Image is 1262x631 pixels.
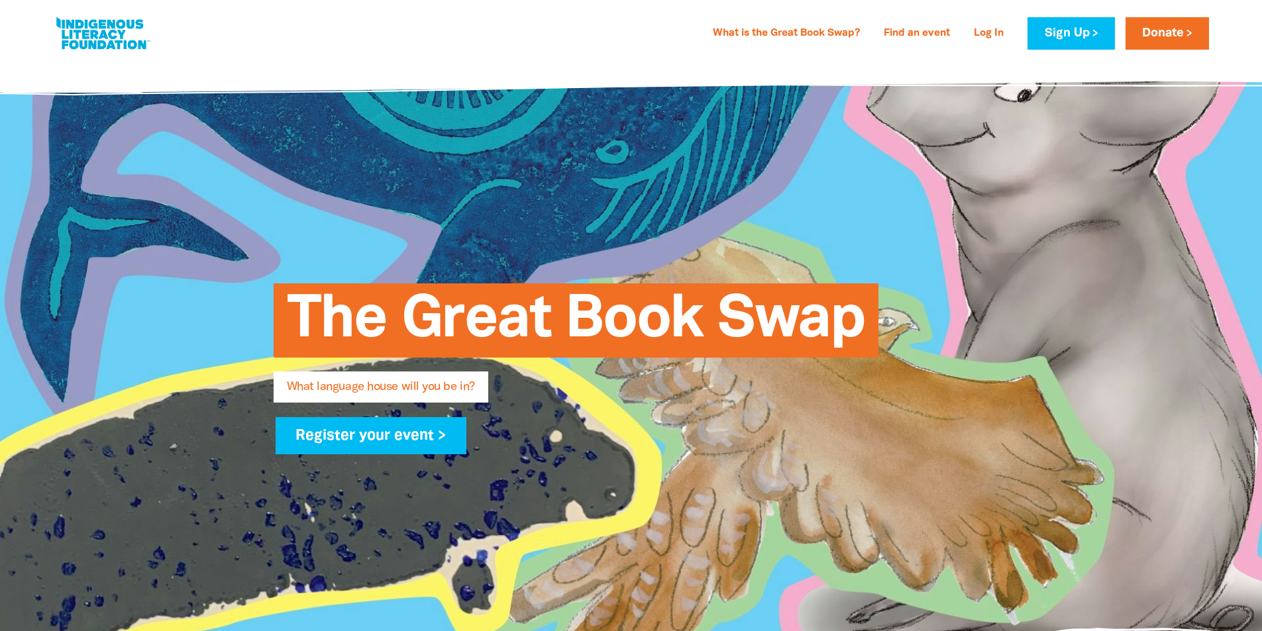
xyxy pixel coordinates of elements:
[1126,17,1209,50] a: Donate
[287,381,475,403] span: What language house will you be in?
[1027,17,1114,50] a: Sign Up
[276,417,467,454] a: Register your event >
[705,23,868,44] a: What is the Great Book Swap?
[287,293,865,358] span: The Great Book Swap
[966,23,1012,44] a: Log In
[876,23,958,44] a: Find an event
